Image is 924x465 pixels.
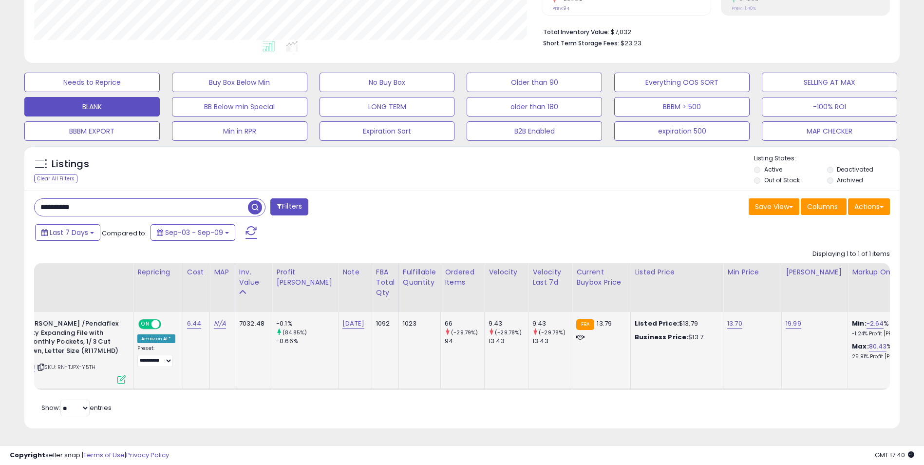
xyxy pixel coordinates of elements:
[41,403,112,412] span: Show: entries
[342,267,368,277] div: Note
[786,267,844,277] div: [PERSON_NAME]
[489,319,528,328] div: 9.43
[376,319,391,328] div: 1092
[35,224,100,241] button: Last 7 Days
[451,329,478,336] small: (-29.79%)
[320,97,455,116] button: LONG TERM
[635,319,679,328] b: Listed Price:
[1,319,120,358] b: Globe [PERSON_NAME] /Pendaflex Heavy Duty Expanding File with Flap, 12 Monthly Pockets, 1/3 Cut T...
[467,121,602,141] button: B2B Enabled
[270,198,308,215] button: Filters
[467,97,602,116] button: older than 180
[403,319,433,328] div: 1023
[160,320,175,329] span: OFF
[276,319,338,328] div: -0.1%
[151,224,235,241] button: Sep-03 - Sep-09
[10,450,45,460] strong: Copyright
[749,198,799,215] button: Save View
[172,73,307,92] button: Buy Box Below Min
[52,157,89,171] h5: Listings
[172,121,307,141] button: Min in RPR
[467,73,602,92] button: Older than 90
[576,319,594,330] small: FBA
[376,267,395,298] div: FBA Total Qty
[495,329,522,336] small: (-29.78%)
[635,319,716,328] div: $13.79
[532,337,572,346] div: 13.43
[597,319,612,328] span: 13.79
[732,5,756,11] small: Prev: -1.40%
[489,267,524,277] div: Velocity
[172,97,307,116] button: BB Below min Special
[852,342,869,351] b: Max:
[445,319,484,328] div: 66
[445,267,480,288] div: Ordered Items
[543,25,883,37] li: $7,032
[875,450,914,460] span: 2025-09-17 17:40 GMT
[24,97,160,116] button: BLANK
[187,267,206,277] div: Cost
[807,202,838,212] span: Columns
[621,39,641,48] span: $23.23
[614,73,750,92] button: Everything OOS SORT
[320,73,455,92] button: No Buy Box
[276,267,334,288] div: Profit [PERSON_NAME]
[24,73,160,92] button: Needs to Reprice
[165,228,223,237] span: Sep-03 - Sep-09
[320,121,455,141] button: Expiration Sort
[754,154,900,163] p: Listing States:
[489,337,528,346] div: 13.43
[276,337,338,346] div: -0.66%
[187,319,202,329] a: 6.44
[137,345,175,367] div: Preset:
[837,165,873,174] label: Deactivated
[283,329,307,336] small: (84.85%)
[764,165,782,174] label: Active
[403,267,436,288] div: Fulfillable Quantity
[214,267,230,277] div: MAP
[867,319,884,329] a: -2.64
[812,250,890,259] div: Displaying 1 to 1 of 1 items
[552,5,569,11] small: Prev: 94
[532,319,572,328] div: 9.43
[83,450,125,460] a: Terms of Use
[614,97,750,116] button: BBBM > 500
[852,319,867,328] b: Min:
[764,176,800,184] label: Out of Stock
[762,97,897,116] button: -100% ROI
[239,319,264,328] div: 7032.48
[635,333,716,342] div: $13.7
[869,342,887,351] a: 80.43
[801,198,847,215] button: Columns
[214,319,226,329] a: N/A
[37,363,95,371] span: | SKU: RN-TJPX-Y5TH
[50,228,88,237] span: Last 7 Days
[137,334,175,343] div: Amazon AI *
[102,229,147,238] span: Compared to:
[635,267,719,277] div: Listed Price
[727,319,742,329] a: 13.70
[10,451,169,460] div: seller snap | |
[137,267,179,277] div: Repricing
[848,198,890,215] button: Actions
[614,121,750,141] button: expiration 500
[532,267,568,288] div: Velocity Last 7d
[539,329,566,336] small: (-29.78%)
[786,319,801,329] a: 19.99
[126,450,169,460] a: Privacy Policy
[445,337,484,346] div: 94
[576,267,626,288] div: Current Buybox Price
[342,319,364,329] a: [DATE]
[762,121,897,141] button: MAP CHECKER
[837,176,863,184] label: Archived
[139,320,151,329] span: ON
[635,332,688,342] b: Business Price:
[34,174,77,183] div: Clear All Filters
[24,121,160,141] button: BBBM EXPORT
[727,267,777,277] div: Min Price
[239,267,268,288] div: Inv. value
[543,28,609,36] b: Total Inventory Value:
[543,39,619,47] b: Short Term Storage Fees:
[762,73,897,92] button: SELLING AT MAX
